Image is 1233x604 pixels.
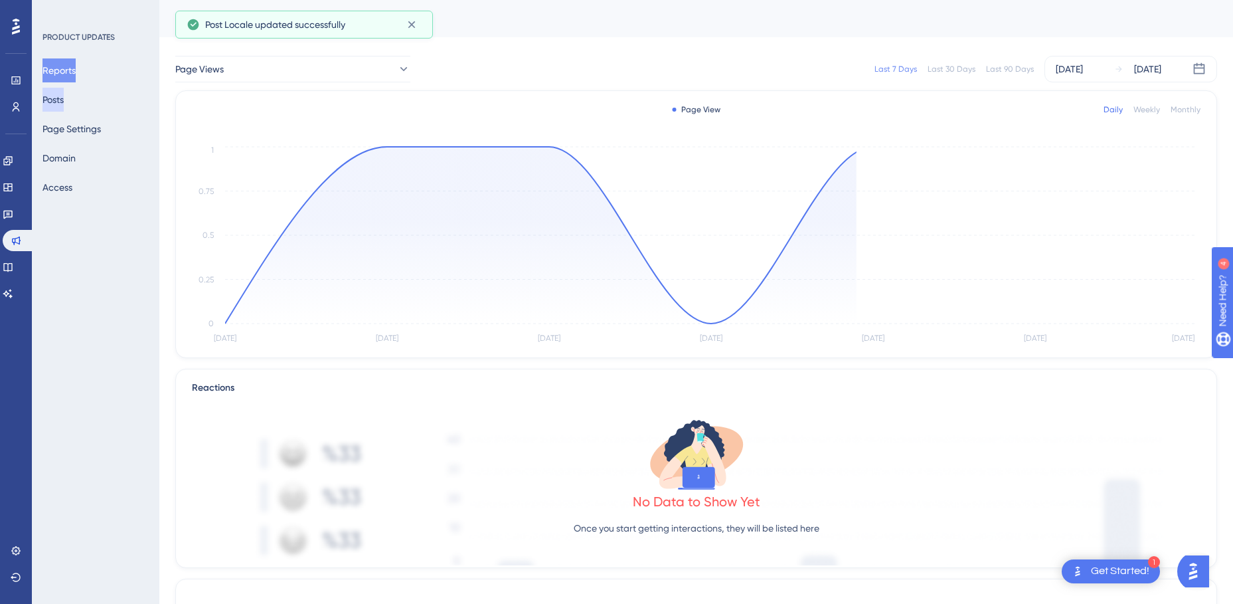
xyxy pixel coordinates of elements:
[42,58,76,82] button: Reports
[986,64,1034,74] div: Last 90 Days
[199,187,214,196] tspan: 0.75
[211,146,214,155] tspan: 1
[1091,564,1149,579] div: Get Started!
[1177,552,1217,591] iframe: UserGuiding AI Assistant Launcher
[538,334,560,343] tspan: [DATE]
[42,146,76,170] button: Domain
[672,104,720,115] div: Page View
[633,492,760,511] div: No Data to Show Yet
[1172,334,1194,343] tspan: [DATE]
[1024,334,1046,343] tspan: [DATE]
[1134,61,1161,77] div: [DATE]
[175,56,410,82] button: Page Views
[862,334,884,343] tspan: [DATE]
[42,88,64,112] button: Posts
[175,9,1184,28] div: Reports
[192,380,1200,396] div: Reactions
[1070,563,1086,579] img: launcher-image-alternative-text
[574,520,819,536] p: Once you start getting interactions, they will be listed here
[1148,556,1160,568] div: 1
[205,17,345,33] span: Post Locale updated successfully
[214,334,236,343] tspan: [DATE]
[92,7,96,17] div: 4
[1104,104,1123,115] div: Daily
[700,334,722,343] tspan: [DATE]
[874,64,917,74] div: Last 7 Days
[1056,61,1083,77] div: [DATE]
[1133,104,1160,115] div: Weekly
[376,334,398,343] tspan: [DATE]
[1171,104,1200,115] div: Monthly
[208,319,214,328] tspan: 0
[928,64,975,74] div: Last 30 Days
[42,117,101,141] button: Page Settings
[42,32,115,43] div: PRODUCT UPDATES
[175,61,224,77] span: Page Views
[42,175,72,199] button: Access
[1062,559,1160,583] div: Open Get Started! checklist, remaining modules: 1
[199,275,214,284] tspan: 0.25
[203,231,214,240] tspan: 0.5
[31,3,83,19] span: Need Help?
